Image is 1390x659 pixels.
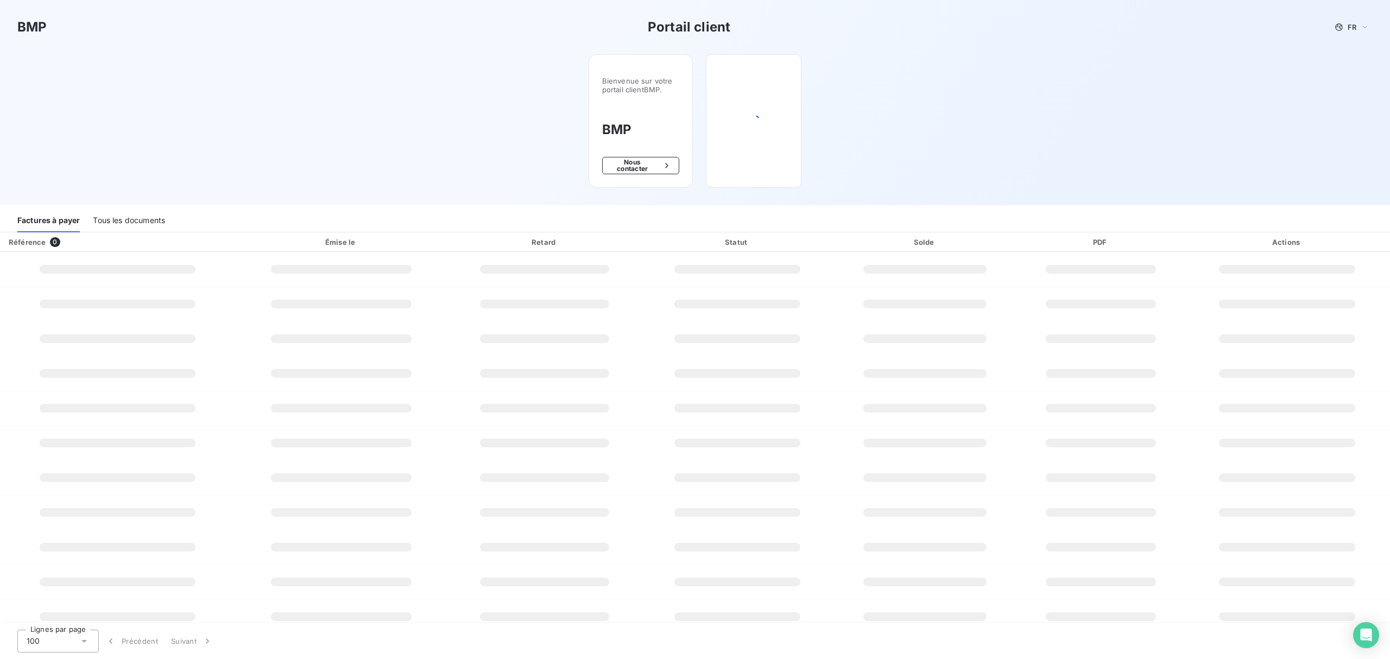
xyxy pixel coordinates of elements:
[648,17,730,37] h3: Portail client
[1020,237,1182,248] div: PDF
[450,237,640,248] div: Retard
[644,237,830,248] div: Statut
[602,120,679,140] h3: BMP
[1348,23,1356,31] span: FR
[237,237,445,248] div: Émise le
[835,237,1015,248] div: Solde
[17,17,47,37] h3: BMP
[17,210,80,232] div: Factures à payer
[50,237,60,247] span: 0
[93,210,165,232] div: Tous les documents
[602,77,679,94] span: Bienvenue sur votre portail client BMP .
[9,238,46,246] div: Référence
[602,157,679,174] button: Nous contacter
[99,630,165,652] button: Précédent
[1186,237,1388,248] div: Actions
[27,636,40,647] span: 100
[1353,622,1379,648] div: Open Intercom Messenger
[165,630,219,652] button: Suivant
